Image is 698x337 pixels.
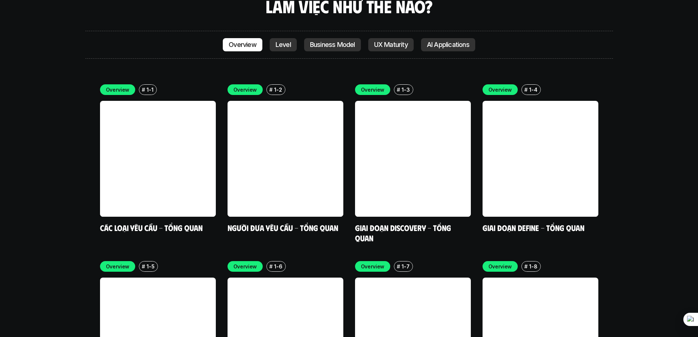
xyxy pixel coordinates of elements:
[228,223,338,232] a: Người đưa yêu cầu - Tổng quan
[229,41,256,48] p: Overview
[269,264,273,269] h6: #
[529,86,537,94] p: 1-4
[106,263,130,270] p: Overview
[276,41,291,48] p: Level
[483,223,584,232] a: Giai đoạn Define - Tổng quan
[397,264,400,269] h6: #
[142,87,145,92] h6: #
[368,38,414,51] a: UX Maturity
[274,263,282,270] p: 1-6
[233,86,257,94] p: Overview
[524,264,528,269] h6: #
[488,86,512,94] p: Overview
[374,41,408,48] p: UX Maturity
[142,264,145,269] h6: #
[233,263,257,270] p: Overview
[269,87,273,92] h6: #
[147,86,153,94] p: 1-1
[402,86,410,94] p: 1-3
[488,263,512,270] p: Overview
[355,223,453,243] a: Giai đoạn Discovery - Tổng quan
[106,86,130,94] p: Overview
[304,38,361,51] a: Business Model
[361,86,385,94] p: Overview
[100,223,203,232] a: Các loại yêu cầu - Tổng quan
[427,41,469,48] p: AI Applications
[270,38,297,51] a: Level
[529,263,537,270] p: 1-8
[397,87,400,92] h6: #
[310,41,355,48] p: Business Model
[223,38,262,51] a: Overview
[361,263,385,270] p: Overview
[402,263,409,270] p: 1-7
[421,38,475,51] a: AI Applications
[274,86,282,94] p: 1-2
[524,87,528,92] h6: #
[147,263,154,270] p: 1-5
